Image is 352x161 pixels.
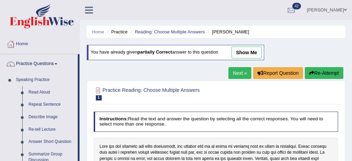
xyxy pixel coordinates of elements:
a: show me [232,47,262,58]
b: partially correct [137,50,172,55]
li: Practice [105,29,127,35]
a: Describe Image [25,111,78,123]
button: Report Question [253,67,303,79]
a: Next » [228,67,251,79]
span: 42 [292,3,301,9]
h4: Read the text and answer the question by selecting all the correct responses. You will need to se... [94,112,338,131]
a: Home [0,34,79,52]
a: Read Aloud [25,86,78,99]
a: Speaking Practice [13,74,78,86]
a: Reading: Choose Multiple Answers [135,29,205,34]
a: Re-tell Lecture [25,123,78,136]
button: Re-Attempt [305,67,343,79]
span: 1 [96,95,102,100]
a: Practice Questions [0,54,78,72]
div: You have already given answer to this question [87,45,264,60]
b: Instructions: [99,116,128,121]
a: Repeat Sentence [25,98,78,111]
h2: Practice Reading: Choose Multiple Answers [94,86,245,100]
a: Answer Short Question [25,136,78,148]
a: Home [92,29,104,34]
li: [PERSON_NAME] [206,29,249,35]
